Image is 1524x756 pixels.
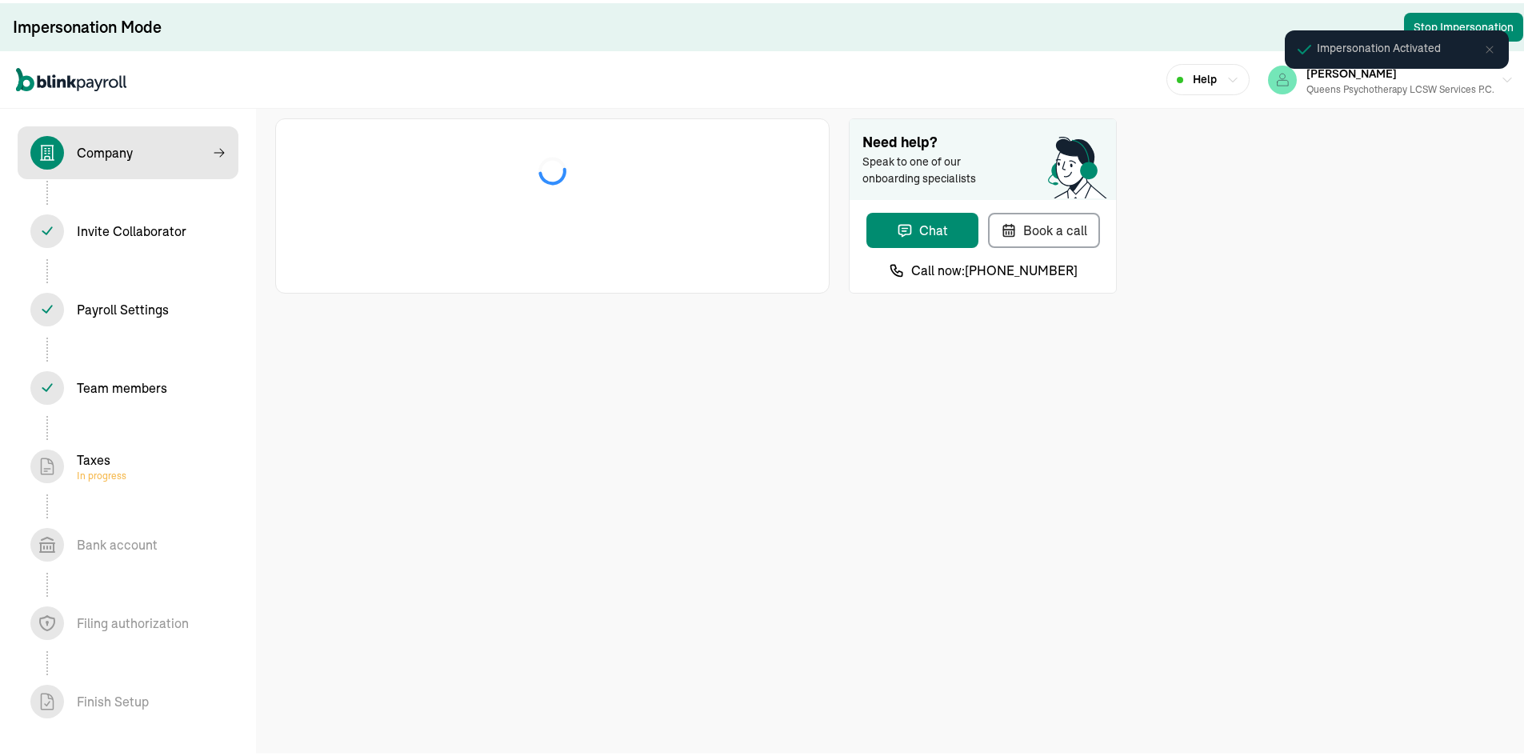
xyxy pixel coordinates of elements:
div: Invite Collaborator [77,218,186,238]
span: Help [1193,68,1217,85]
span: Company [18,123,238,176]
div: Filing authorization [77,610,189,630]
span: Filing authorization [18,594,238,646]
button: Chat [866,210,978,245]
span: Call now: [PHONE_NUMBER] [911,258,1078,277]
span: Invite Collaborator [18,202,238,254]
div: Impersonation Mode [13,13,162,35]
span: Bank account [18,515,238,568]
button: Stop Impersonation [1404,10,1523,38]
button: [PERSON_NAME]Queens Psychotherapy LCSW Services P.C. [1262,57,1520,97]
span: Impersonation Activated [1317,37,1441,54]
div: Taxes [77,447,126,479]
span: In progress [77,466,126,479]
div: Finish Setup [77,689,149,708]
span: Team members [18,358,238,411]
nav: Global [16,54,126,100]
div: Bank account [77,532,158,551]
button: Help [1166,61,1250,92]
span: TaxesIn progress [18,437,238,490]
button: Book a call [988,210,1100,245]
span: Payroll Settings [18,280,238,333]
span: Finish Setup [18,672,238,725]
div: Company [77,140,133,159]
div: Book a call [1001,218,1087,237]
span: Need help? [862,129,1103,150]
span: Speak to one of our onboarding specialists [862,150,998,184]
div: Payroll Settings [77,297,169,316]
div: Team members [77,375,167,394]
div: Chat [897,218,948,237]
